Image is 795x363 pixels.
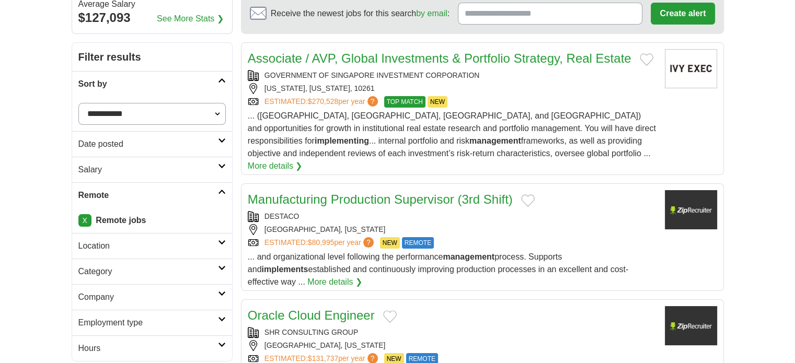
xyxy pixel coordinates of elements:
h2: Remote [78,189,218,202]
a: ESTIMATED:$270,528per year? [264,96,380,108]
span: ... and organizational level following the performance process. Supports and established and cont... [248,252,628,286]
strong: implements [262,265,308,274]
button: Create alert [651,3,715,25]
strong: implementing [315,136,369,145]
button: Add to favorite jobs [640,53,653,66]
a: Location [72,233,232,259]
img: Company logo [665,190,717,229]
h2: Location [78,240,218,252]
strong: management [469,136,521,145]
a: More details ❯ [307,276,362,288]
span: NEW [428,96,447,108]
button: Add to favorite jobs [521,194,535,207]
span: TOP MATCH [384,96,425,108]
span: Receive the newest jobs for this search : [271,7,450,20]
span: REMOTE [402,237,434,249]
a: Manufacturing Production Supervisor (3rd Shift) [248,192,513,206]
a: X [78,214,91,227]
span: ? [363,237,374,248]
a: Oracle Cloud Engineer [248,308,375,322]
h2: Filter results [72,43,232,71]
a: Remote [72,182,232,208]
div: GOVERNMENT OF SINGAPORE INVESTMENT CORPORATION [248,70,656,81]
span: $270,528 [308,97,338,106]
a: Sort by [72,71,232,97]
div: $127,093 [78,8,226,27]
div: SHR CONSULTING GROUP [248,327,656,338]
div: [US_STATE], [US_STATE], 10261 [248,83,656,94]
a: More details ❯ [248,160,303,172]
div: [GEOGRAPHIC_DATA], [US_STATE] [248,224,656,235]
img: Company logo [665,306,717,345]
span: $131,737 [308,354,338,362]
h2: Company [78,291,218,303]
img: Company logo [665,49,717,88]
div: [GEOGRAPHIC_DATA], [US_STATE] [248,340,656,351]
a: Salary [72,157,232,182]
strong: Remote jobs [96,216,146,225]
a: Date posted [72,131,232,157]
h2: Category [78,265,218,278]
span: ... ([GEOGRAPHIC_DATA], [GEOGRAPHIC_DATA], [GEOGRAPHIC_DATA], and [GEOGRAPHIC_DATA]) and opportun... [248,111,656,158]
a: by email [416,9,447,18]
a: Associate / AVP, Global Investments & Portfolio Strategy, Real Estate [248,51,631,65]
a: See More Stats ❯ [157,13,224,25]
span: NEW [380,237,400,249]
h2: Hours [78,342,218,355]
h2: Employment type [78,317,218,329]
div: DESTACO [248,211,656,222]
a: ESTIMATED:$80,995per year? [264,237,376,249]
a: Employment type [72,310,232,335]
span: ? [367,96,378,107]
a: Category [72,259,232,284]
a: Company [72,284,232,310]
h2: Sort by [78,78,218,90]
h2: Date posted [78,138,218,150]
span: $80,995 [308,238,335,247]
h2: Salary [78,163,218,176]
button: Add to favorite jobs [383,310,397,323]
a: Hours [72,335,232,361]
strong: management [443,252,494,261]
